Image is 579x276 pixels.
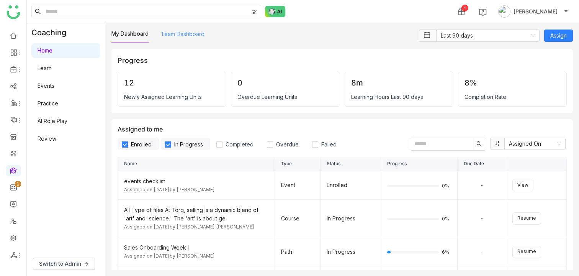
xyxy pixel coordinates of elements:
[321,157,381,171] th: Status
[381,157,458,171] th: Progress
[327,248,375,256] div: In Progress
[327,214,375,223] div: In Progress
[7,5,20,19] img: logo
[124,177,268,186] div: events checklist
[442,184,451,188] span: 0%
[16,180,20,188] p: 1
[512,246,541,258] button: Resume
[15,181,21,187] nz-badge-sup: 1
[458,237,506,266] td: -
[318,141,340,148] span: Failed
[517,182,528,189] span: View
[33,258,95,270] button: Switch to Admin
[118,55,567,66] div: Progress
[441,30,535,41] nz-select-item: Last 90 days
[118,157,275,171] th: Name
[509,138,561,149] nz-select-item: Assigned On
[512,179,533,191] button: View
[118,125,567,151] div: Assigned to me
[124,78,220,87] div: 12
[124,243,268,252] div: Sales Onboarding Week I
[281,248,314,256] div: Path
[498,5,510,18] img: avatar
[281,214,314,223] div: Course
[124,206,268,223] div: All Type of files At Torq, selling is a dynamic blend of 'art' and 'science.' The 'art' is about ge
[38,135,56,142] a: Review
[517,215,536,222] span: Resume
[514,7,558,16] span: [PERSON_NAME]
[222,141,257,148] span: Completed
[171,141,206,148] span: In Progress
[458,171,506,200] td: -
[550,31,567,40] span: Assign
[27,23,78,42] div: Coaching
[38,82,54,89] a: Events
[252,9,258,15] img: search-type.svg
[281,181,314,189] div: Event
[161,31,204,37] a: Team Dashboard
[465,94,560,100] div: Completion Rate
[517,248,536,255] span: Resume
[237,78,333,87] div: 0
[111,30,149,37] a: My Dashboard
[465,78,560,87] div: 8%
[351,94,447,100] div: Learning Hours Last 90 days
[38,100,58,107] a: Practice
[128,141,155,148] span: Enrolled
[124,253,268,260] div: Assigned on [DATE] by [PERSON_NAME]
[351,78,447,87] div: 8m
[38,118,67,124] a: AI Role Play
[275,157,321,171] th: Type
[458,157,506,171] th: Due Date
[461,5,468,11] div: 1
[124,94,220,100] div: Newly Assigned Learning Units
[458,200,506,237] td: -
[327,181,375,189] div: Enrolled
[442,217,451,221] span: 0%
[512,212,541,225] button: Resume
[442,250,451,255] span: 6%
[479,8,487,16] img: help.svg
[273,141,302,148] span: Overdue
[544,30,573,42] button: Assign
[38,65,52,71] a: Learn
[124,223,268,231] div: Assigned on [DATE] by [PERSON_NAME] [PERSON_NAME]
[237,94,333,100] div: Overdue Learning Units
[265,6,286,17] img: ask-buddy-normal.svg
[124,186,268,194] div: Assigned on [DATE] by [PERSON_NAME]
[497,5,570,18] button: [PERSON_NAME]
[38,47,52,54] a: Home
[39,260,81,268] span: Switch to Admin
